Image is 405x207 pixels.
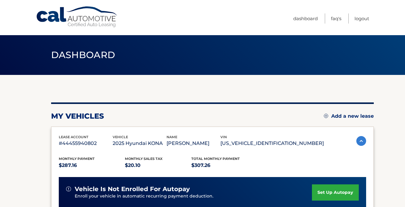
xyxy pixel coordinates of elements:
[331,13,341,24] a: FAQ's
[293,13,318,24] a: Dashboard
[51,112,104,121] h2: my vehicles
[113,135,128,139] span: vehicle
[354,13,369,24] a: Logout
[59,161,125,170] p: $287.16
[59,139,113,148] p: #44455940802
[113,139,167,148] p: 2025 Hyundai KONA
[167,135,177,139] span: name
[51,49,115,61] span: Dashboard
[167,139,220,148] p: [PERSON_NAME]
[220,139,324,148] p: [US_VEHICLE_IDENTIFICATION_NUMBER]
[125,157,163,161] span: Monthly sales Tax
[191,161,258,170] p: $307.26
[59,157,95,161] span: Monthly Payment
[75,193,312,200] p: Enroll your vehicle in automatic recurring payment deduction.
[75,185,190,193] span: vehicle is not enrolled for autopay
[125,161,191,170] p: $20.10
[324,113,374,119] a: Add a new lease
[36,6,118,28] a: Cal Automotive
[66,187,71,191] img: alert-white.svg
[59,135,88,139] span: lease account
[220,135,227,139] span: vin
[191,157,240,161] span: Total Monthly Payment
[324,114,328,118] img: add.svg
[312,184,358,201] a: set up autopay
[356,136,366,146] img: accordion-active.svg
